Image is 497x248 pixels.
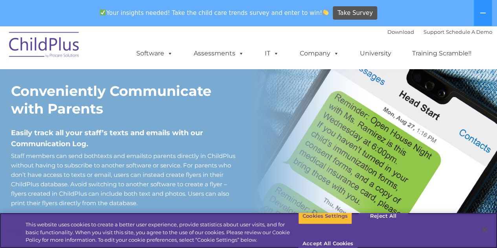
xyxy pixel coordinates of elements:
a: Assessments [186,46,252,61]
img: ✅ [100,9,106,15]
a: Take Survey [333,6,377,20]
a: IT [257,46,287,61]
span: Easily track all your staff’s texts and emails with our Communication Log. [11,128,203,148]
span: Staff members can send both to parents directly in ChildPlus without having to subscribe to anoth... [11,152,235,206]
img: 👏 [323,9,328,15]
button: Reject All [359,208,408,224]
a: University [352,46,399,61]
strong: Conveniently Communicate with Parents [11,82,211,117]
a: Company [292,46,347,61]
button: Close [476,221,493,239]
button: Cookies Settings [298,208,352,224]
a: Download [387,29,414,35]
a: Training Scramble!! [404,46,479,61]
a: Schedule A Demo [446,29,492,35]
a: texts and emails [98,152,146,159]
a: Software [128,46,181,61]
a: Support [424,29,444,35]
font: | [387,29,492,35]
img: ChildPlus by Procare Solutions [5,26,84,66]
span: Take Survey [337,6,373,20]
span: Your insights needed! Take the child care trends survey and enter to win! [97,5,332,20]
div: This website uses cookies to create a better user experience, provide statistics about user visit... [26,221,298,244]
